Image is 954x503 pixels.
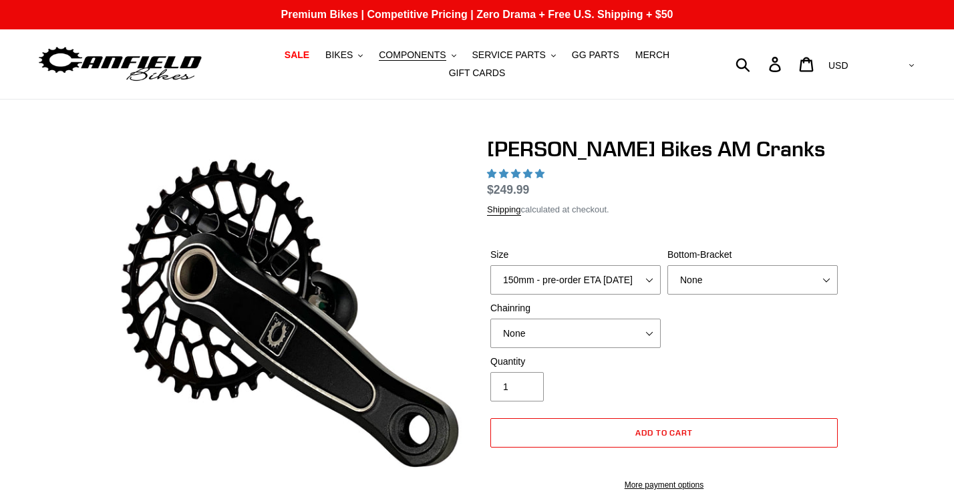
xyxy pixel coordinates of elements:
[635,428,693,438] span: Add to cart
[565,46,626,64] a: GG PARTS
[487,183,529,196] span: $249.99
[629,46,676,64] a: MERCH
[490,248,661,262] label: Size
[572,49,619,61] span: GG PARTS
[379,49,446,61] span: COMPONENTS
[449,67,506,79] span: GIFT CARDS
[490,301,661,315] label: Chainring
[278,46,316,64] a: SALE
[490,418,838,448] button: Add to cart
[372,46,462,64] button: COMPONENTS
[487,203,841,216] div: calculated at checkout.
[285,49,309,61] span: SALE
[465,46,562,64] button: SERVICE PARTS
[472,49,545,61] span: SERVICE PARTS
[37,43,204,86] img: Canfield Bikes
[325,49,353,61] span: BIKES
[635,49,669,61] span: MERCH
[319,46,369,64] button: BIKES
[487,168,547,179] span: 4.97 stars
[490,479,838,491] a: More payment options
[442,64,512,82] a: GIFT CARDS
[743,49,777,79] input: Search
[490,355,661,369] label: Quantity
[487,136,841,162] h1: [PERSON_NAME] Bikes AM Cranks
[667,248,838,262] label: Bottom-Bracket
[116,139,464,488] img: Canfield Bikes AM Cranks
[487,204,521,216] a: Shipping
